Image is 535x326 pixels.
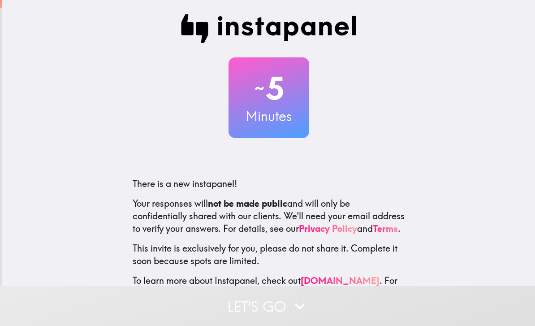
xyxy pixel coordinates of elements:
[181,14,357,43] img: Instapanel
[301,275,380,286] a: [DOMAIN_NAME]
[299,223,357,234] a: Privacy Policy
[133,178,237,189] span: There is a new instapanel!
[133,197,405,235] p: Your responses will and will only be confidentially shared with our clients. We'll need your emai...
[373,223,398,234] a: Terms
[229,107,309,126] h3: Minutes
[133,274,405,312] p: To learn more about Instapanel, check out . For questions or help, email us at .
[229,70,309,107] h2: 5
[208,198,287,209] b: not be made public
[133,242,405,267] p: This invite is exclusively for you, please do not share it. Complete it soon because spots are li...
[253,75,266,102] span: ~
